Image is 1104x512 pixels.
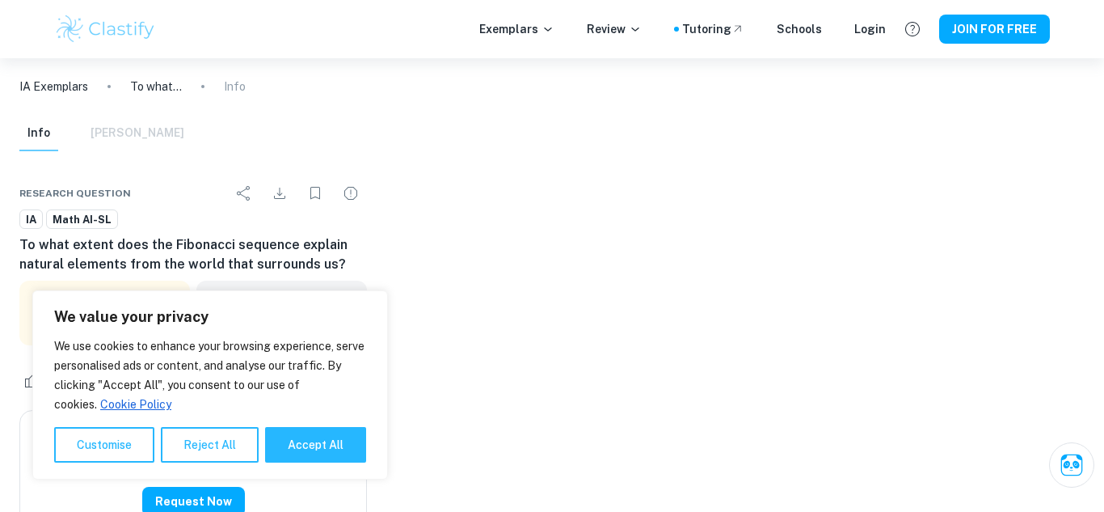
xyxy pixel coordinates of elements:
[54,307,366,327] p: We value your privacy
[19,116,58,151] button: Info
[479,20,554,38] p: Exemplars
[587,20,642,38] p: Review
[228,177,260,209] div: Share
[854,20,886,38] a: Login
[939,15,1050,44] button: JOIN FOR FREE
[224,78,246,95] p: Info
[1049,442,1094,488] button: Ask Clai
[19,78,88,95] a: IA Exemplars
[19,209,43,230] a: IA
[54,427,154,463] button: Customise
[32,290,388,480] div: We value your privacy
[20,212,42,228] span: IA
[682,20,744,38] a: Tutoring
[299,177,331,209] div: Bookmark
[46,209,118,230] a: Math AI-SL
[47,212,117,228] span: Math AI-SL
[99,397,172,412] a: Cookie Policy
[263,177,296,209] div: Download
[54,13,157,45] img: Clastify logo
[130,78,182,95] p: To what extent does the Fibonacci sequence explain natural elements from the world that surrounds...
[19,186,131,201] span: Research question
[265,427,366,463] button: Accept All
[54,336,366,414] p: We use cookies to enhance your browsing experience, serve personalised ads or content, and analys...
[19,235,367,274] h6: To what extent does the Fibonacci sequence explain natural elements from the world that surrounds...
[19,368,69,394] div: Like
[335,177,367,209] div: Report issue
[161,427,259,463] button: Reject All
[899,15,926,43] button: Help and Feedback
[777,20,822,38] a: Schools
